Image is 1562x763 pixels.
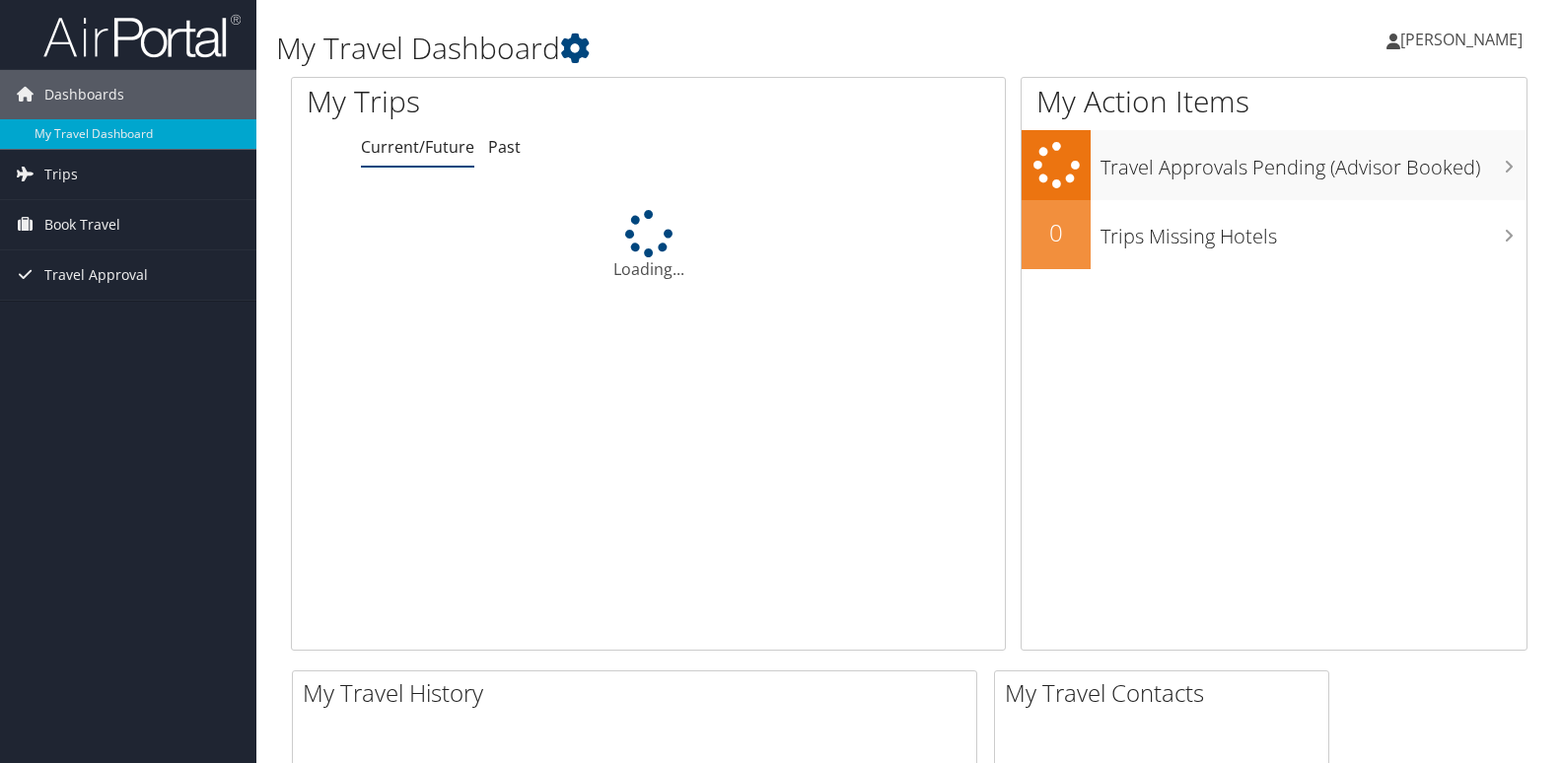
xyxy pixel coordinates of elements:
[1022,81,1526,122] h1: My Action Items
[307,81,693,122] h1: My Trips
[1022,200,1526,269] a: 0Trips Missing Hotels
[44,200,120,249] span: Book Travel
[303,676,976,710] h2: My Travel History
[44,250,148,300] span: Travel Approval
[276,28,1120,69] h1: My Travel Dashboard
[1400,29,1523,50] span: [PERSON_NAME]
[1100,144,1526,181] h3: Travel Approvals Pending (Advisor Booked)
[44,150,78,199] span: Trips
[1005,676,1328,710] h2: My Travel Contacts
[1022,130,1526,200] a: Travel Approvals Pending (Advisor Booked)
[44,70,124,119] span: Dashboards
[488,136,521,158] a: Past
[1386,10,1542,69] a: [PERSON_NAME]
[43,13,241,59] img: airportal-logo.png
[1022,216,1091,249] h2: 0
[1100,213,1526,250] h3: Trips Missing Hotels
[292,210,1005,281] div: Loading...
[361,136,474,158] a: Current/Future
